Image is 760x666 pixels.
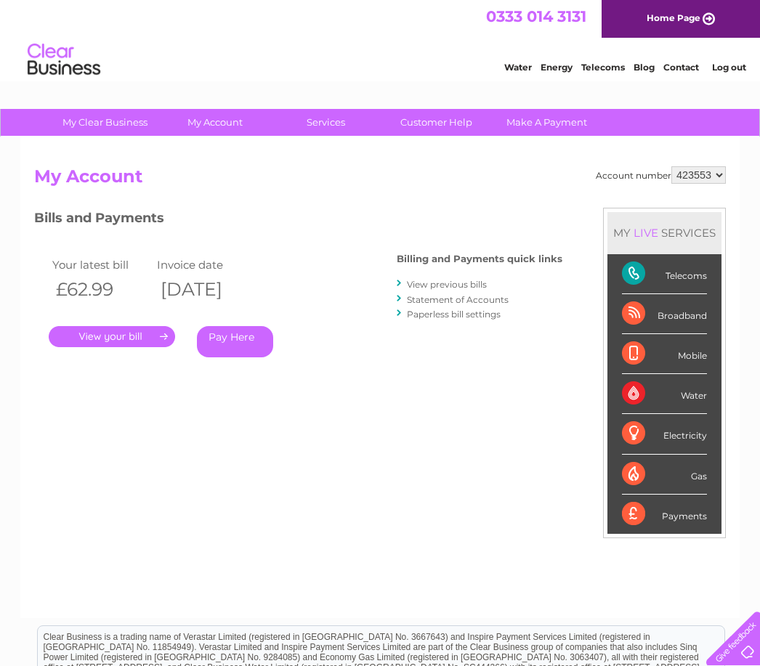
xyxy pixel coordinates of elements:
img: logo.png [27,38,101,82]
th: [DATE] [153,275,258,304]
a: My Clear Business [45,109,165,136]
h3: Bills and Payments [34,208,562,233]
a: Water [504,62,532,73]
div: Broadband [622,294,707,334]
a: Make A Payment [487,109,607,136]
a: Paperless bill settings [407,309,501,320]
div: LIVE [631,226,661,240]
a: Log out [712,62,746,73]
th: £62.99 [49,275,153,304]
a: My Account [155,109,275,136]
a: . [49,326,175,347]
div: Account number [596,166,726,184]
div: Electricity [622,414,707,454]
div: Telecoms [622,254,707,294]
div: Water [622,374,707,414]
div: Gas [622,455,707,495]
div: Clear Business is a trading name of Verastar Limited (registered in [GEOGRAPHIC_DATA] No. 3667643... [38,8,724,70]
a: Energy [541,62,573,73]
a: Contact [663,62,699,73]
h4: Billing and Payments quick links [397,253,562,264]
a: Blog [634,62,655,73]
a: 0333 014 3131 [486,7,586,25]
div: MY SERVICES [607,212,721,253]
td: Invoice date [153,255,258,275]
a: Customer Help [376,109,496,136]
a: Pay Here [197,326,273,357]
a: Statement of Accounts [407,294,509,305]
div: Mobile [622,334,707,374]
a: Telecoms [581,62,625,73]
a: Services [266,109,386,136]
h2: My Account [34,166,726,194]
a: View previous bills [407,279,487,290]
div: Payments [622,495,707,534]
td: Your latest bill [49,255,153,275]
